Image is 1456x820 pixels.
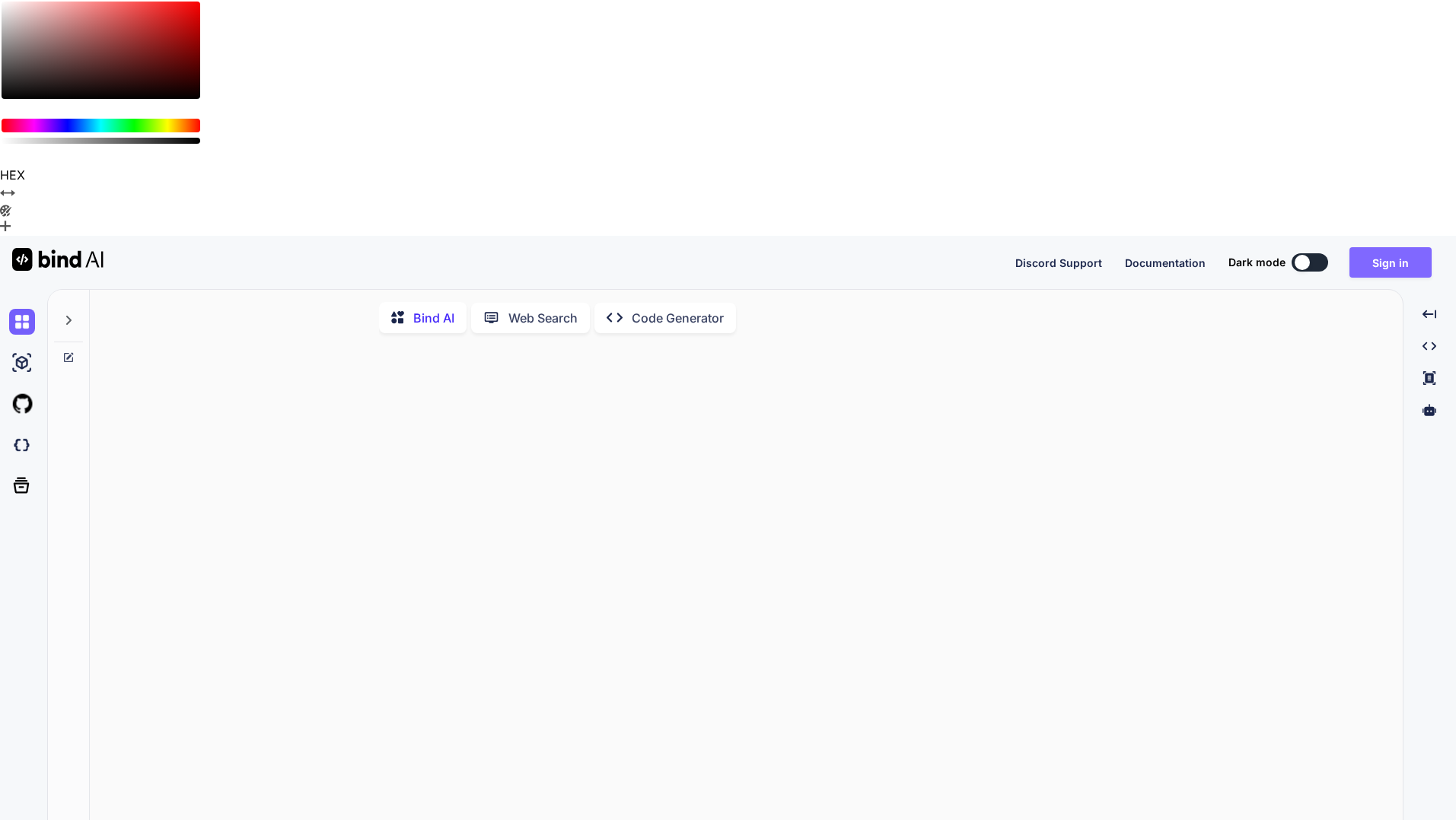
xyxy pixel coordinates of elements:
span: Dark mode [1228,255,1286,270]
button: Sign in [1349,247,1432,278]
p: Code Generator [632,309,724,327]
button: Discord Support [1015,255,1102,271]
img: chat [9,309,35,335]
img: ai-studio [9,350,35,376]
button: Documentation [1125,255,1206,271]
p: Web Search [508,309,578,327]
span: Documentation [1125,256,1206,269]
img: githubLight [9,391,35,417]
p: Bind AI [413,309,454,327]
img: darkCloudIdeIcon [9,432,35,458]
span: Discord Support [1015,256,1102,269]
img: Bind AI [12,248,104,271]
